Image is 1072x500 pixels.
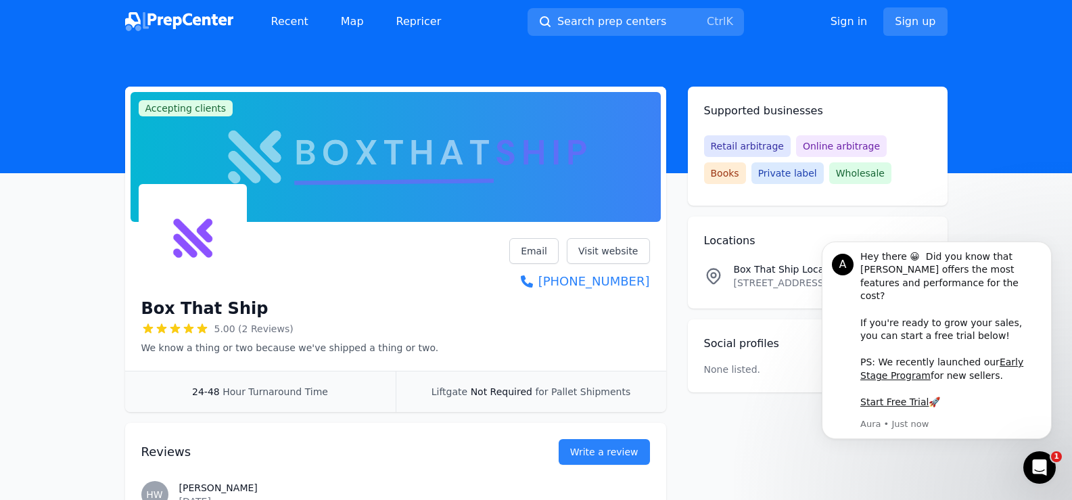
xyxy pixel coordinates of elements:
[139,100,233,116] span: Accepting clients
[567,238,650,264] a: Visit website
[883,7,947,36] a: Sign up
[751,162,824,184] span: Private label
[801,234,1072,463] iframe: Intercom notifications message
[831,14,868,30] a: Sign in
[796,135,887,157] span: Online arbitrage
[1051,451,1062,462] span: 1
[471,386,532,397] span: Not Required
[557,14,666,30] span: Search prep centers
[214,322,294,336] span: 5.00 (2 Reviews)
[535,386,630,397] span: for Pallet Shipments
[726,15,733,28] kbd: K
[141,442,515,461] h2: Reviews
[704,103,931,119] h2: Supported businesses
[734,263,883,276] p: Box That Ship Location
[223,386,328,397] span: Hour Turnaround Time
[330,8,375,35] a: Map
[734,276,883,290] p: [STREET_ADDRESS][US_STATE][US_STATE]
[707,15,726,28] kbd: Ctrl
[432,386,467,397] span: Liftgate
[146,490,162,499] span: HW
[386,8,452,35] a: Repricer
[829,162,891,184] span: Wholesale
[1023,451,1056,484] iframe: Intercom live chat
[179,481,650,495] h3: [PERSON_NAME]
[704,336,931,352] h2: Social profiles
[125,12,233,31] img: PrepCenter
[141,187,244,290] img: Box That Ship
[509,238,559,264] a: Email
[260,8,319,35] a: Recent
[704,233,931,249] h2: Locations
[509,272,649,291] a: [PHONE_NUMBER]
[559,439,650,465] a: Write a review
[141,341,439,355] p: We know a thing or two because we've shipped a thing or two.
[704,135,791,157] span: Retail arbitrage
[704,162,746,184] span: Books
[192,386,220,397] span: 24-48
[528,8,744,36] button: Search prep centersCtrlK
[704,363,761,376] p: None listed.
[141,298,269,319] h1: Box That Ship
